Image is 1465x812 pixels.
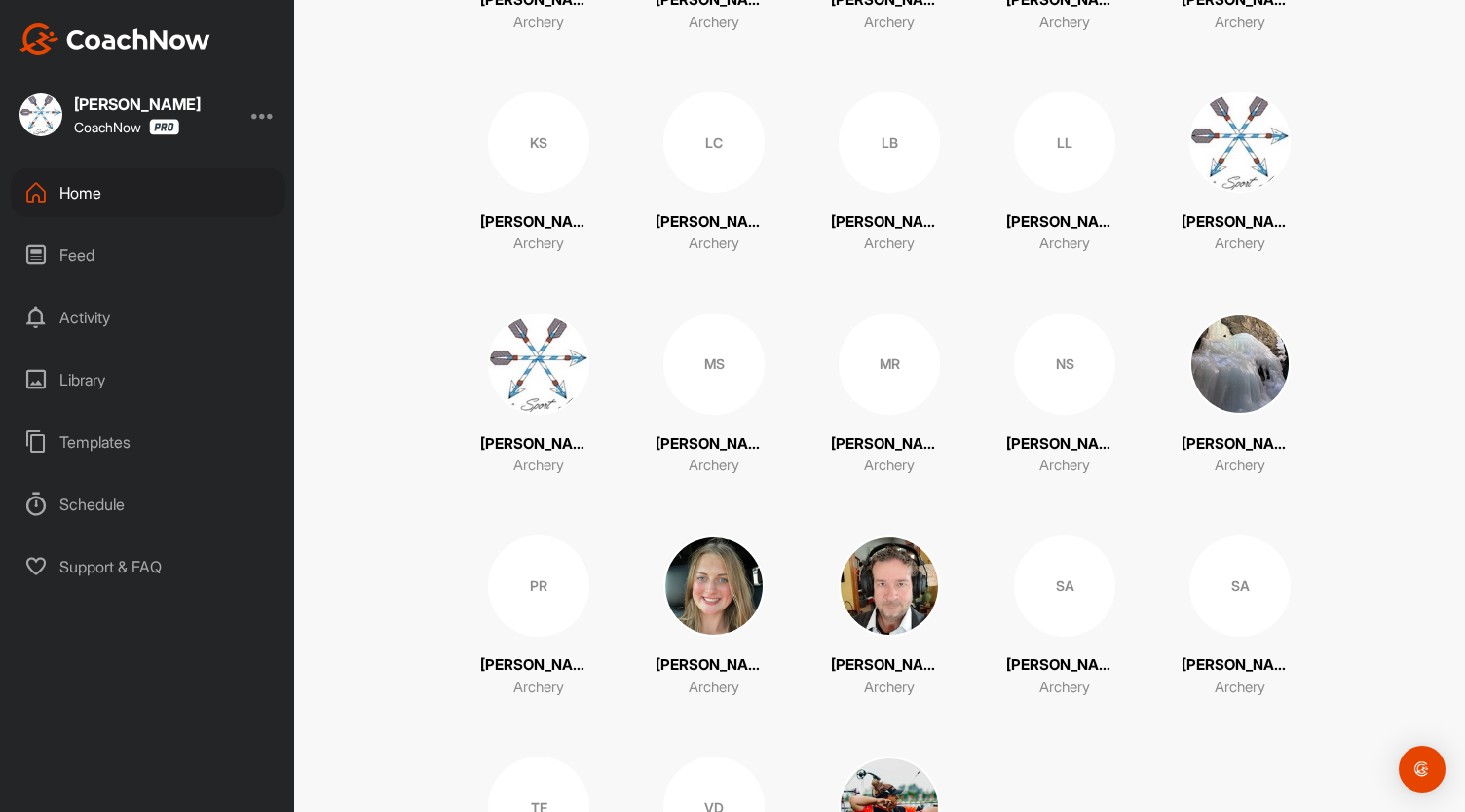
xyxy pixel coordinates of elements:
p: Archery [1039,455,1090,477]
a: NS[PERSON_NAME]Archery [1006,314,1123,477]
p: [PERSON_NAME] [1006,654,1123,677]
a: [PERSON_NAME]Archery [1182,314,1298,477]
p: Archery [689,677,739,699]
a: PR[PERSON_NAME]Archery [480,535,597,699]
div: Activity [11,293,285,342]
p: [PERSON_NAME] [1006,433,1123,456]
img: square_f8fb05f392231cb637f7275939207f84.jpg [19,93,62,136]
a: MS[PERSON_NAME]Archery [656,314,772,477]
p: Archery [864,677,915,699]
img: square_cd5766b57fe5f9d3249ee0a23c8e5663.jpg [1189,314,1291,415]
a: LC[PERSON_NAME]Archery [656,92,772,255]
p: Archery [689,455,739,477]
p: Archery [689,12,739,34]
img: square_f8fb05f392231cb637f7275939207f84.jpg [1189,92,1291,193]
p: Archery [1215,677,1265,699]
p: [PERSON_NAME] [831,211,948,234]
div: SA [1189,535,1291,637]
a: LB[PERSON_NAME]Archery [831,92,948,255]
a: LL[PERSON_NAME]Archery [1006,92,1123,255]
a: SA[PERSON_NAME]Archery [1182,535,1298,699]
p: Archery [1215,455,1265,477]
img: square_a9839aa49752a549b7c2ff6b9269bc0b.jpg [839,535,940,637]
div: Templates [11,418,285,466]
a: KS[PERSON_NAME]Archery [480,92,597,255]
div: CoachNow [74,119,179,135]
p: [PERSON_NAME] [656,433,772,456]
p: Archery [1215,12,1265,34]
p: Archery [513,233,564,255]
div: KS [488,92,589,193]
p: Archery [864,12,915,34]
div: Support & FAQ [11,542,285,591]
div: Feed [11,231,285,279]
a: [PERSON_NAME]Archery [1182,92,1298,255]
p: [PERSON_NAME] [656,654,772,677]
div: Library [11,355,285,404]
p: Archery [689,233,739,255]
div: NS [1014,314,1115,415]
a: [PERSON_NAME]Archery [831,535,948,699]
div: [PERSON_NAME] [74,96,201,112]
p: [PERSON_NAME] [1006,211,1123,234]
p: Archery [1039,12,1090,34]
img: CoachNow Pro [149,119,179,135]
p: [PERSON_NAME] [1182,211,1298,234]
a: [PERSON_NAME]Archery [656,535,772,699]
div: LC [663,92,765,193]
p: Archery [513,677,564,699]
p: [PERSON_NAME] [1182,654,1298,677]
p: Archery [1039,233,1090,255]
div: LL [1014,92,1115,193]
div: MR [839,314,940,415]
p: [PERSON_NAME] [831,654,948,677]
div: MS [663,314,765,415]
div: Open Intercom Messenger [1399,746,1446,793]
div: LB [839,92,940,193]
p: Archery [513,455,564,477]
div: Schedule [11,480,285,529]
a: SA[PERSON_NAME]Archery [1006,535,1123,699]
p: Archery [1039,677,1090,699]
p: [PERSON_NAME] [480,654,597,677]
div: PR [488,535,589,637]
div: SA [1014,535,1115,637]
img: CoachNow [19,23,210,55]
p: Archery [513,12,564,34]
img: square_f8fb05f392231cb637f7275939207f84.jpg [488,314,589,415]
a: [PERSON_NAME]Archery [480,314,597,477]
div: Home [11,168,285,217]
p: [PERSON_NAME] [1182,433,1298,456]
p: [PERSON_NAME] [480,433,597,456]
p: Archery [1215,233,1265,255]
p: [PERSON_NAME] [656,211,772,234]
p: Archery [864,455,915,477]
p: [PERSON_NAME] [480,211,597,234]
img: square_4e59614bc720d20746d7486d122f429f.jpg [663,535,765,637]
p: [PERSON_NAME] [831,433,948,456]
a: MR[PERSON_NAME]Archery [831,314,948,477]
p: Archery [864,233,915,255]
